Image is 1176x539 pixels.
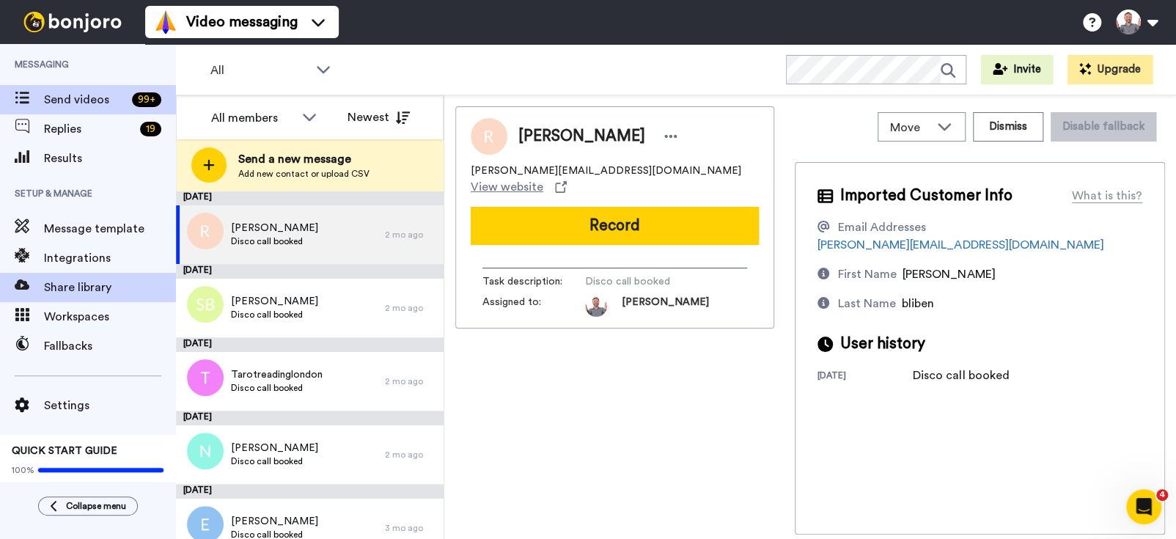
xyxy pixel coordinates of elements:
span: [PERSON_NAME] [231,441,318,455]
span: Integrations [44,249,176,267]
span: Fallbacks [44,337,176,355]
span: Add new contact or upload CSV [238,168,370,180]
a: View website [471,178,567,196]
div: [DATE] [817,370,913,384]
div: 19 [140,122,161,136]
img: r.png [187,213,224,249]
span: User history [840,333,925,355]
div: 99 + [132,92,161,107]
div: [DATE] [176,337,444,352]
span: [PERSON_NAME] [518,125,645,147]
button: Disable fallback [1051,112,1156,142]
span: bliben [902,298,934,309]
span: All [210,62,309,79]
div: All members [211,109,295,127]
div: What is this? [1072,187,1142,205]
span: Message template [44,220,176,238]
img: Image of Ross Bliben [471,118,507,155]
button: Collapse menu [38,496,138,516]
div: 3 mo ago [385,522,436,534]
span: Workspaces [44,308,176,326]
span: Disco call booked [231,235,318,247]
span: Collapse menu [66,500,126,512]
span: QUICK START GUIDE [12,446,117,456]
div: 2 mo ago [385,229,436,241]
div: [DATE] [176,264,444,279]
span: Results [44,150,176,167]
span: 4 [1156,489,1168,501]
span: [PERSON_NAME] [903,268,995,280]
img: n.png [187,433,224,469]
div: Last Name [838,295,896,312]
span: Imported Customer Info [840,185,1012,207]
span: Move [890,119,930,136]
img: vm-color.svg [154,10,177,34]
span: Disco call booked [231,382,323,394]
div: Email Addresses [838,219,926,236]
span: Tarotreadinglondon [231,367,323,382]
span: Share library [44,279,176,296]
img: sb.png [187,286,224,323]
span: Send videos [44,91,126,109]
div: [DATE] [176,411,444,425]
span: Replies [44,120,134,138]
a: [PERSON_NAME][EMAIL_ADDRESS][DOMAIN_NAME] [817,239,1103,251]
span: Video messaging [186,12,298,32]
span: [PERSON_NAME] [231,221,318,235]
span: Disco call booked [585,274,724,289]
div: 2 mo ago [385,375,436,387]
div: Disco call booked [913,367,1009,384]
button: Invite [981,55,1053,84]
div: 2 mo ago [385,449,436,461]
span: Settings [44,397,176,414]
span: [PERSON_NAME] [231,294,318,309]
span: [PERSON_NAME] [231,514,318,529]
iframe: Intercom live chat [1126,489,1161,524]
span: Task description : [482,274,585,289]
span: Send a new message [238,150,370,168]
div: 2 mo ago [385,302,436,314]
div: First Name [838,265,897,283]
button: Newest [337,103,421,132]
img: bj-logo-header-white.svg [18,12,128,32]
span: [PERSON_NAME][EMAIL_ADDRESS][DOMAIN_NAME] [471,164,741,178]
button: Dismiss [973,112,1043,142]
span: Disco call booked [231,309,318,320]
span: Assigned to: [482,295,585,317]
button: Record [471,207,759,245]
div: [DATE] [176,484,444,499]
img: t.png [187,359,224,396]
span: 100% [12,464,34,476]
img: photo.jpg [585,295,607,317]
span: Disco call booked [231,455,318,467]
span: View website [471,178,543,196]
span: [PERSON_NAME] [622,295,709,317]
button: Upgrade [1067,55,1153,84]
div: [DATE] [176,191,444,205]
